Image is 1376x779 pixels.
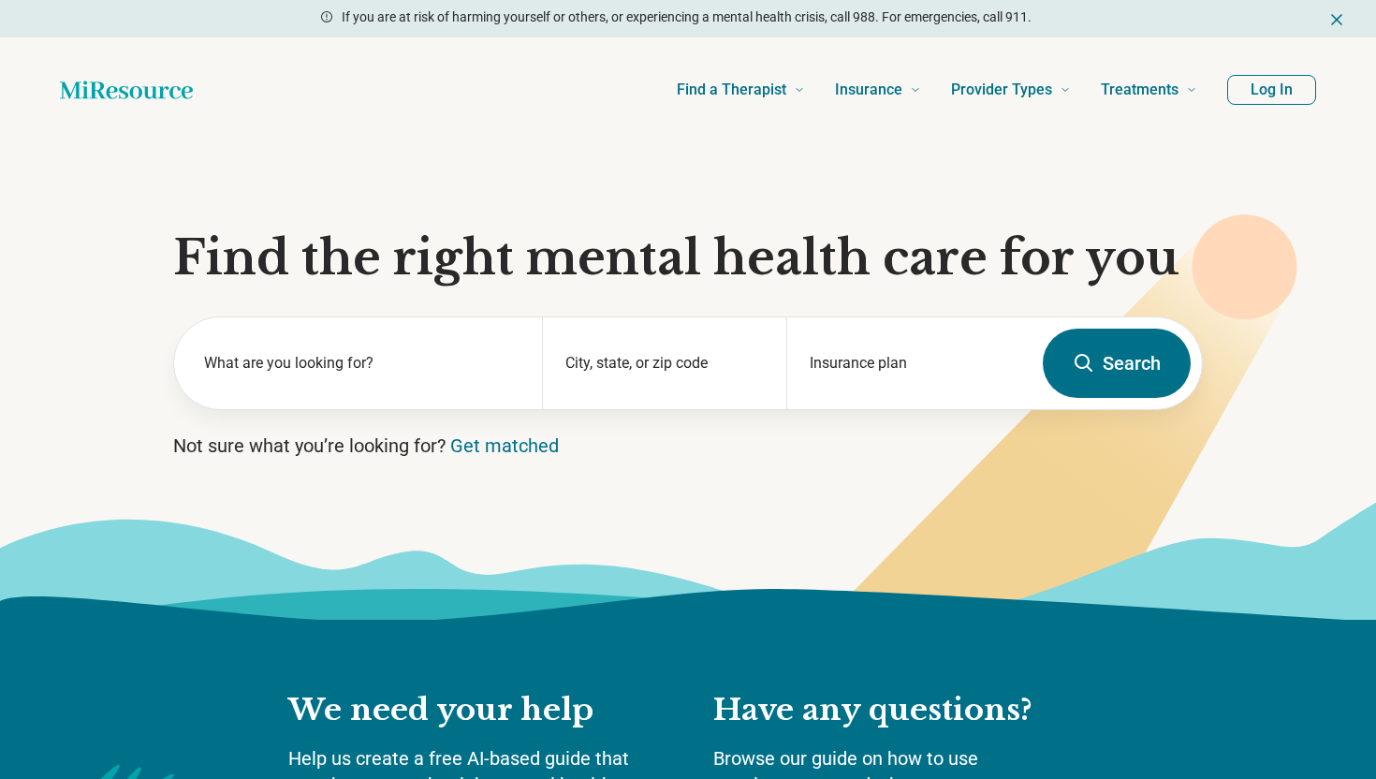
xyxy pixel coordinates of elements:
[342,7,1032,27] p: If you are at risk of harming yourself or others, or experiencing a mental health crisis, call 98...
[288,691,676,730] h2: We need your help
[677,77,786,103] span: Find a Therapist
[835,52,921,127] a: Insurance
[1227,75,1316,105] button: Log In
[204,352,520,375] label: What are you looking for?
[450,434,559,457] a: Get matched
[173,433,1203,459] p: Not sure what you’re looking for?
[1043,329,1191,398] button: Search
[1327,7,1346,30] button: Dismiss
[173,230,1203,287] h1: Find the right mental health care for you
[1101,77,1178,103] span: Treatments
[951,52,1071,127] a: Provider Types
[60,71,193,109] a: Home page
[835,77,902,103] span: Insurance
[713,691,1088,730] h2: Have any questions?
[677,52,805,127] a: Find a Therapist
[1101,52,1197,127] a: Treatments
[951,77,1052,103] span: Provider Types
